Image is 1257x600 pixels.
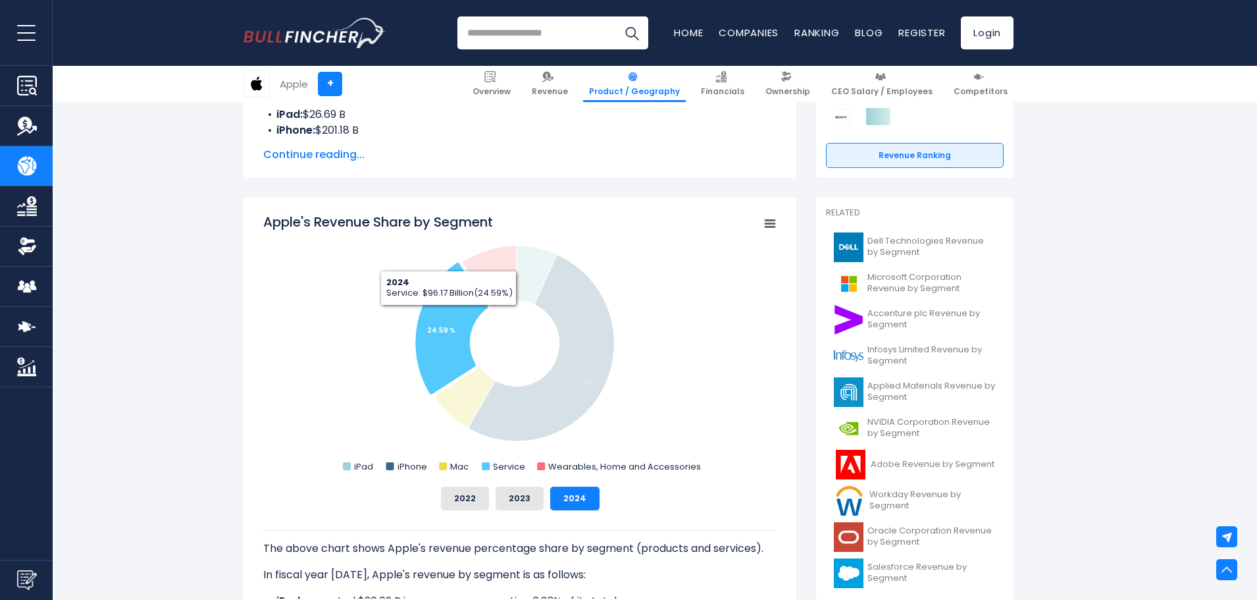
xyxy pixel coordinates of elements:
tspan: 24.59 % [427,325,455,335]
span: Ownership [765,86,810,97]
img: CRM logo [834,559,863,588]
img: ADBE logo [834,450,867,479]
a: Adobe Revenue by Segment [826,447,1004,483]
img: MSFT logo [834,269,863,298]
a: Blog [855,26,883,40]
a: Revenue Ranking [826,143,1004,168]
p: The above chart shows Apple's revenue percentage share by segment (products and services). [263,541,777,557]
text: Service [493,460,525,473]
a: Ranking [794,26,839,40]
span: Salesforce Revenue by Segment [867,562,996,584]
img: Ownership [17,236,37,256]
a: Companies [719,26,779,40]
img: AAPL logo [244,71,269,96]
a: Infosys Limited Revenue by Segment [826,338,1004,374]
button: 2022 [441,487,489,510]
span: Overview [473,86,511,97]
text: iPhone [398,460,427,473]
img: NVDA logo [834,414,863,443]
span: Microsoft Corporation Revenue by Segment [867,272,996,294]
span: Revenue [532,86,568,97]
li: $201.18 B [263,123,777,138]
a: + [318,72,342,96]
img: DELL logo [834,232,863,262]
span: Infosys Limited Revenue by Segment [867,344,996,367]
button: Search [615,16,648,49]
tspan: Apple's Revenue Share by Segment [263,213,493,231]
a: Accenture plc Revenue by Segment [826,302,1004,338]
a: Go to homepage [244,18,385,48]
button: 2023 [496,487,544,510]
span: Continue reading... [263,147,777,163]
a: Ownership [759,66,816,102]
a: Login [961,16,1013,49]
span: Product / Geography [589,86,680,97]
b: iPhone: [276,123,315,138]
a: Workday Revenue by Segment [826,483,1004,519]
a: Financials [695,66,750,102]
span: Financials [701,86,744,97]
span: Oracle Corporation Revenue by Segment [867,526,996,548]
a: CEO Salary / Employees [825,66,938,102]
span: Competitors [954,86,1008,97]
a: Register [898,26,945,40]
text: Wearables, Home and Accessories [548,460,701,473]
span: Dell Technologies Revenue by Segment [867,236,996,258]
a: Product / Geography [583,66,686,102]
tspan: 7.67 % [453,398,476,408]
div: Apple [280,76,308,92]
img: WDAY logo [834,486,865,516]
a: Overview [467,66,517,102]
text: Mac [450,460,469,473]
a: NVIDIA Corporation Revenue by Segment [826,410,1004,447]
span: Workday Revenue by Segment [869,489,996,512]
tspan: 51.45 % [574,377,600,387]
a: Oracle Corporation Revenue by Segment [826,519,1004,555]
a: Applied Materials Revenue by Segment [826,374,1004,410]
text: iPad [354,460,373,473]
p: In fiscal year [DATE], Apple's revenue by segment is as follows: [263,567,777,583]
img: Bullfincher logo [244,18,386,48]
button: 2024 [550,487,600,510]
span: NVIDIA Corporation Revenue by Segment [867,417,996,439]
a: Salesforce Revenue by Segment [826,555,1004,591]
tspan: 9.46 % [483,267,507,277]
span: Accenture plc Revenue by Segment [867,308,996,331]
b: iPad: [276,107,303,122]
span: CEO Salary / Employees [831,86,933,97]
svg: Apple's Revenue Share by Segment [263,213,777,476]
span: Applied Materials Revenue by Segment [867,381,996,403]
img: AMAT logo [834,377,863,407]
a: Home [674,26,703,40]
a: Revenue [526,66,574,102]
img: Sony Group Corporation competitors logo [833,109,850,126]
img: ORCL logo [834,522,863,552]
img: ACN logo [834,305,863,335]
span: Adobe Revenue by Segment [871,459,994,470]
li: $26.69 B [263,107,777,123]
img: INFY logo [834,341,863,371]
a: Competitors [948,66,1013,102]
p: Related [826,207,1004,219]
a: Microsoft Corporation Revenue by Segment [826,265,1004,302]
tspan: 6.83 % [523,265,545,275]
a: Dell Technologies Revenue by Segment [826,229,1004,265]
